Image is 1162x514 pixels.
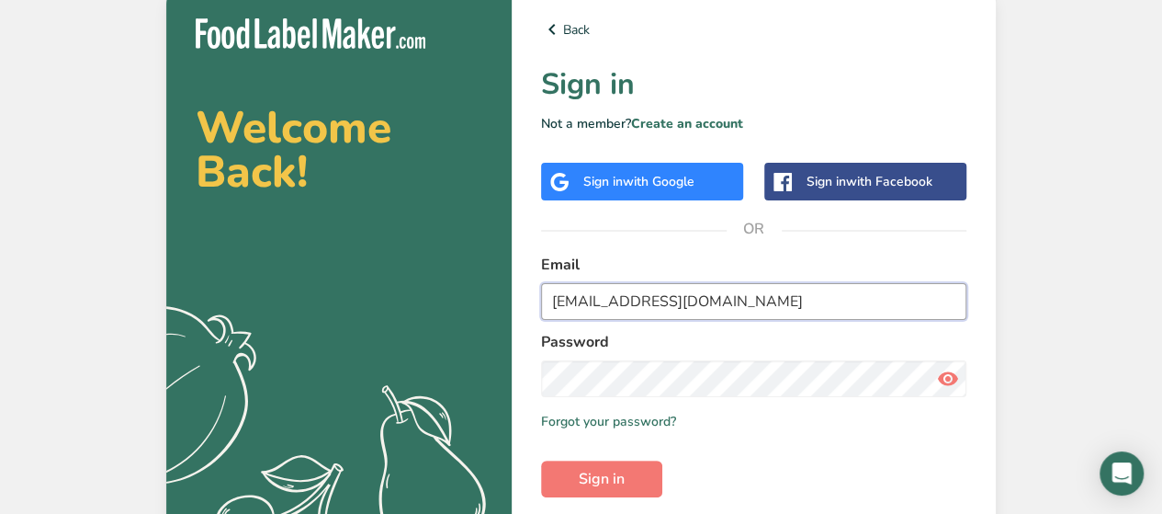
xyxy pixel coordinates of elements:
[846,173,932,190] span: with Facebook
[541,283,966,320] input: Enter Your Email
[631,115,743,132] a: Create an account
[196,18,425,49] img: Food Label Maker
[541,254,966,276] label: Email
[541,18,966,40] a: Back
[579,468,625,490] span: Sign in
[623,173,694,190] span: with Google
[541,412,676,431] a: Forgot your password?
[807,172,932,191] div: Sign in
[727,201,782,257] span: OR
[541,331,966,353] label: Password
[541,63,966,107] h1: Sign in
[1100,451,1144,496] div: Open Intercom Messenger
[541,114,966,133] p: Not a member?
[196,106,482,194] h2: Welcome Back!
[583,172,694,191] div: Sign in
[541,461,662,497] button: Sign in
